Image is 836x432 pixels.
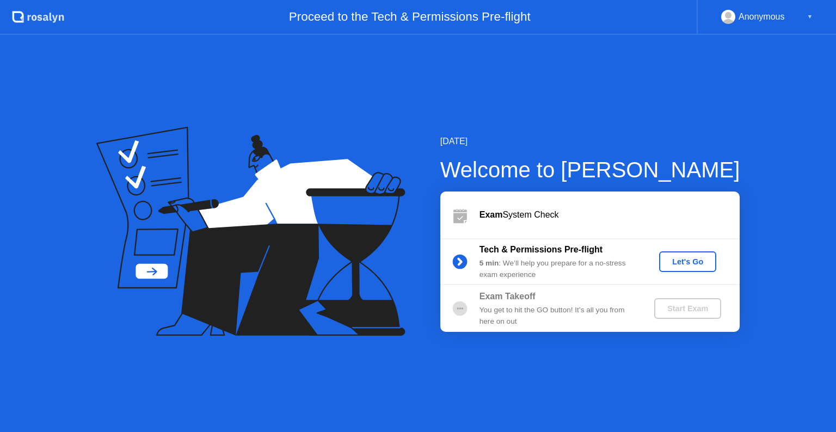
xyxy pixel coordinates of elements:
div: Start Exam [659,304,717,313]
b: Exam Takeoff [480,292,536,301]
div: You get to hit the GO button! It’s all you from here on out [480,305,636,327]
div: Let's Go [663,257,712,266]
b: 5 min [480,259,499,267]
div: : We’ll help you prepare for a no-stress exam experience [480,258,636,280]
div: ▼ [807,10,813,24]
div: Anonymous [739,10,785,24]
b: Exam [480,210,503,219]
div: [DATE] [440,135,740,148]
div: System Check [480,208,740,221]
div: Welcome to [PERSON_NAME] [440,153,740,186]
button: Let's Go [659,251,716,272]
b: Tech & Permissions Pre-flight [480,245,603,254]
button: Start Exam [654,298,721,319]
